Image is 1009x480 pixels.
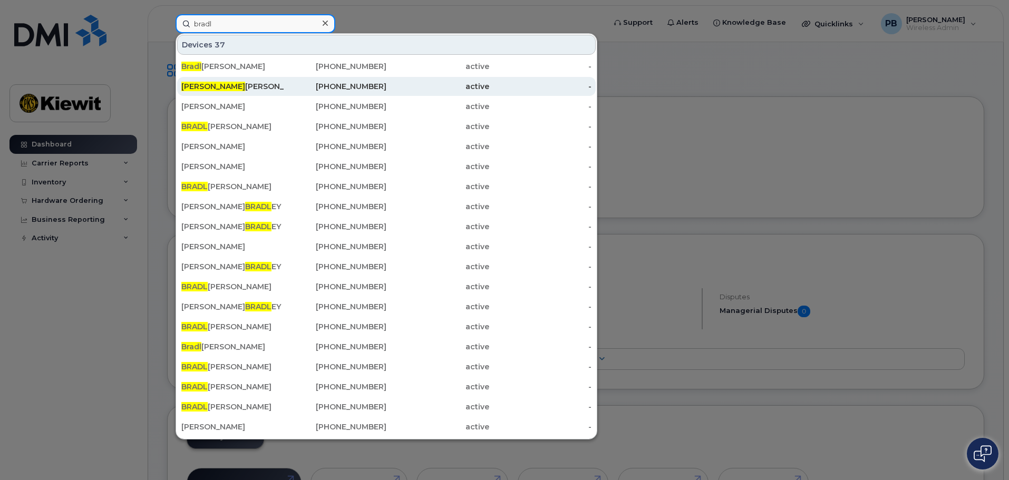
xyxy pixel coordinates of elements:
[386,261,489,272] div: active
[177,437,596,456] a: BRADL[PERSON_NAME][PHONE_NUMBER]active-
[177,217,596,236] a: [PERSON_NAME]BRADLEY[PHONE_NUMBER]active-
[245,202,271,211] span: BRADL
[489,101,592,112] div: -
[245,222,271,231] span: BRADL
[489,161,592,172] div: -
[181,321,284,332] div: [PERSON_NAME]
[489,221,592,232] div: -
[181,282,208,291] span: BRADL
[489,361,592,372] div: -
[181,301,284,312] div: [PERSON_NAME] EY
[181,281,284,292] div: [PERSON_NAME]
[177,237,596,256] a: [PERSON_NAME][PHONE_NUMBER]active-
[284,141,387,152] div: [PHONE_NUMBER]
[284,401,387,412] div: [PHONE_NUMBER]
[489,321,592,332] div: -
[386,241,489,252] div: active
[181,62,201,71] span: Bradl
[386,81,489,92] div: active
[177,277,596,296] a: BRADL[PERSON_NAME][PHONE_NUMBER]active-
[386,321,489,332] div: active
[215,40,225,50] span: 37
[489,401,592,412] div: -
[489,281,592,292] div: -
[489,301,592,312] div: -
[181,81,284,92] div: [PERSON_NAME] er
[181,422,284,432] div: [PERSON_NAME]
[177,397,596,416] a: BRADL[PERSON_NAME][PHONE_NUMBER]active-
[245,302,271,311] span: BRADL
[181,361,284,372] div: [PERSON_NAME]
[284,61,387,72] div: [PHONE_NUMBER]
[181,141,284,152] div: [PERSON_NAME]
[177,257,596,276] a: [PERSON_NAME]BRADLEY[PHONE_NUMBER]active-
[181,122,208,131] span: BRADL
[386,401,489,412] div: active
[489,181,592,192] div: -
[181,381,284,392] div: [PERSON_NAME]
[177,157,596,176] a: [PERSON_NAME][PHONE_NUMBER]active-
[177,377,596,396] a: BRADL[PERSON_NAME][PHONE_NUMBER]active-
[284,381,387,392] div: [PHONE_NUMBER]
[386,141,489,152] div: active
[386,281,489,292] div: active
[489,141,592,152] div: -
[974,445,992,462] img: Open chat
[386,221,489,232] div: active
[284,121,387,132] div: [PHONE_NUMBER]
[284,321,387,332] div: [PHONE_NUMBER]
[489,241,592,252] div: -
[177,357,596,376] a: BRADL[PERSON_NAME][PHONE_NUMBER]active-
[489,261,592,272] div: -
[386,61,489,72] div: active
[177,297,596,316] a: [PERSON_NAME]BRADLEY[PHONE_NUMBER]active-
[386,341,489,352] div: active
[181,121,284,132] div: [PERSON_NAME]
[177,337,596,356] a: Bradl[PERSON_NAME][PHONE_NUMBER]active-
[284,261,387,272] div: [PHONE_NUMBER]
[284,422,387,432] div: [PHONE_NUMBER]
[489,341,592,352] div: -
[284,81,387,92] div: [PHONE_NUMBER]
[181,401,284,412] div: [PERSON_NAME]
[177,137,596,156] a: [PERSON_NAME][PHONE_NUMBER]active-
[489,422,592,432] div: -
[181,402,208,412] span: BRADL
[177,117,596,136] a: BRADL[PERSON_NAME][PHONE_NUMBER]active-
[284,301,387,312] div: [PHONE_NUMBER]
[181,181,284,192] div: [PERSON_NAME]
[386,301,489,312] div: active
[386,201,489,212] div: active
[177,35,596,55] div: Devices
[284,201,387,212] div: [PHONE_NUMBER]
[284,221,387,232] div: [PHONE_NUMBER]
[177,317,596,336] a: BRADL[PERSON_NAME][PHONE_NUMBER]active-
[386,422,489,432] div: active
[181,382,208,391] span: BRADL
[245,262,271,271] span: BRADL
[177,197,596,216] a: [PERSON_NAME]BRADLEY[PHONE_NUMBER]active-
[181,82,245,91] span: [PERSON_NAME]
[177,77,596,96] a: [PERSON_NAME][PERSON_NAME]er[PHONE_NUMBER]active-
[386,181,489,192] div: active
[284,161,387,172] div: [PHONE_NUMBER]
[181,101,284,112] div: [PERSON_NAME]
[284,181,387,192] div: [PHONE_NUMBER]
[489,81,592,92] div: -
[181,362,208,371] span: BRADL
[386,121,489,132] div: active
[386,161,489,172] div: active
[284,341,387,352] div: [PHONE_NUMBER]
[181,241,284,252] div: [PERSON_NAME]
[284,101,387,112] div: [PHONE_NUMBER]
[489,381,592,392] div: -
[181,261,284,272] div: [PERSON_NAME] EY
[386,381,489,392] div: active
[386,361,489,372] div: active
[181,161,284,172] div: [PERSON_NAME]
[181,182,208,191] span: BRADL
[284,281,387,292] div: [PHONE_NUMBER]
[181,322,208,331] span: BRADL
[181,342,201,351] span: Bradl
[489,61,592,72] div: -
